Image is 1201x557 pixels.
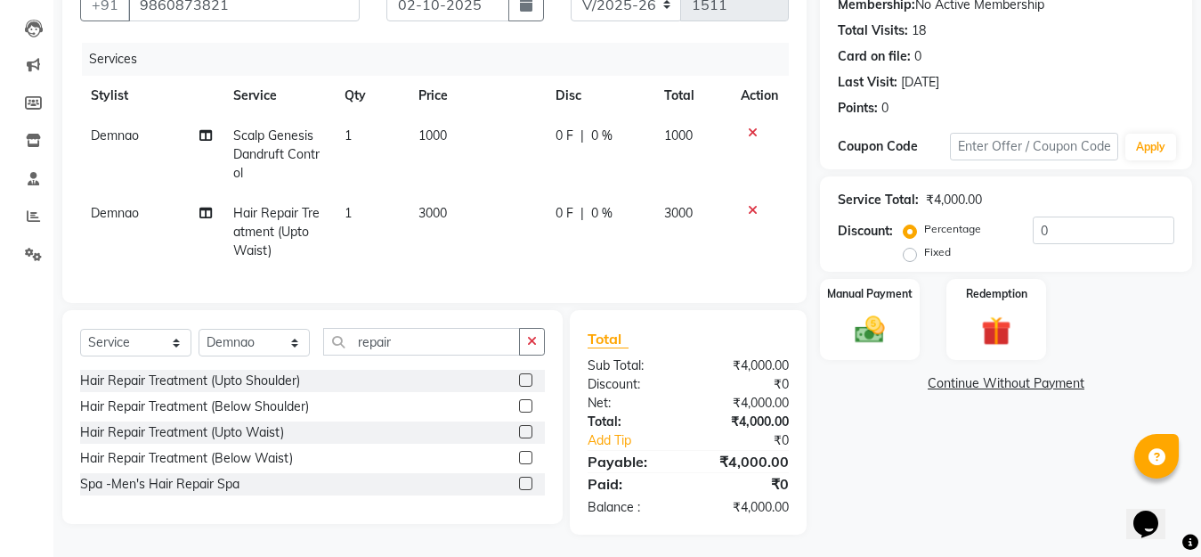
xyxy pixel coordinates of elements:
[688,375,802,394] div: ₹0
[707,431,802,450] div: ₹0
[574,473,688,495] div: Paid:
[653,76,730,116] th: Total
[688,356,802,375] div: ₹4,000.00
[223,76,334,116] th: Service
[574,431,707,450] a: Add Tip
[82,43,802,76] div: Services
[838,47,911,66] div: Card on file:
[323,328,520,356] input: Search or Scan
[664,205,693,221] span: 3000
[730,76,789,116] th: Action
[688,473,802,495] div: ₹0
[574,451,688,472] div: Payable:
[950,133,1118,160] input: Enter Offer / Coupon Code
[574,356,688,375] div: Sub Total:
[838,73,897,92] div: Last Visit:
[545,76,653,116] th: Disc
[664,127,693,143] span: 1000
[838,99,878,118] div: Points:
[574,375,688,394] div: Discount:
[91,205,139,221] span: Demnao
[901,73,939,92] div: [DATE]
[418,205,447,221] span: 3000
[345,127,352,143] span: 1
[688,394,802,413] div: ₹4,000.00
[1125,134,1176,160] button: Apply
[80,76,223,116] th: Stylist
[80,475,239,494] div: Spa -Men's Hair Repair Spa
[574,413,688,431] div: Total:
[926,191,982,209] div: ₹4,000.00
[80,423,284,442] div: Hair Repair Treatment (Upto Waist)
[80,449,293,468] div: Hair Repair Treatment (Below Waist)
[838,21,908,40] div: Total Visits:
[233,205,320,258] span: Hair Repair Treatment (Upto Waist)
[827,286,913,302] label: Manual Payment
[574,498,688,517] div: Balance :
[580,204,584,223] span: |
[418,127,447,143] span: 1000
[408,76,544,116] th: Price
[972,313,1020,349] img: _gift.svg
[846,313,894,347] img: _cash.svg
[838,222,893,241] div: Discount:
[688,413,802,431] div: ₹4,000.00
[824,374,1189,393] a: Continue Without Payment
[574,394,688,413] div: Net:
[1126,486,1183,539] iframe: chat widget
[838,191,919,209] div: Service Total:
[924,244,951,260] label: Fixed
[914,47,921,66] div: 0
[588,330,629,348] span: Total
[881,99,889,118] div: 0
[233,127,320,181] span: Scalp Genesis Dandruft Control
[591,127,613,145] span: 0 %
[345,205,352,221] span: 1
[838,137,950,156] div: Coupon Code
[334,76,408,116] th: Qty
[966,286,1027,302] label: Redemption
[80,397,309,416] div: Hair Repair Treatment (Below Shoulder)
[591,204,613,223] span: 0 %
[924,221,981,237] label: Percentage
[556,127,573,145] span: 0 F
[912,21,926,40] div: 18
[688,498,802,517] div: ₹4,000.00
[580,127,584,145] span: |
[80,372,300,390] div: Hair Repair Treatment (Upto Shoulder)
[688,451,802,472] div: ₹4,000.00
[91,127,139,143] span: Demnao
[556,204,573,223] span: 0 F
